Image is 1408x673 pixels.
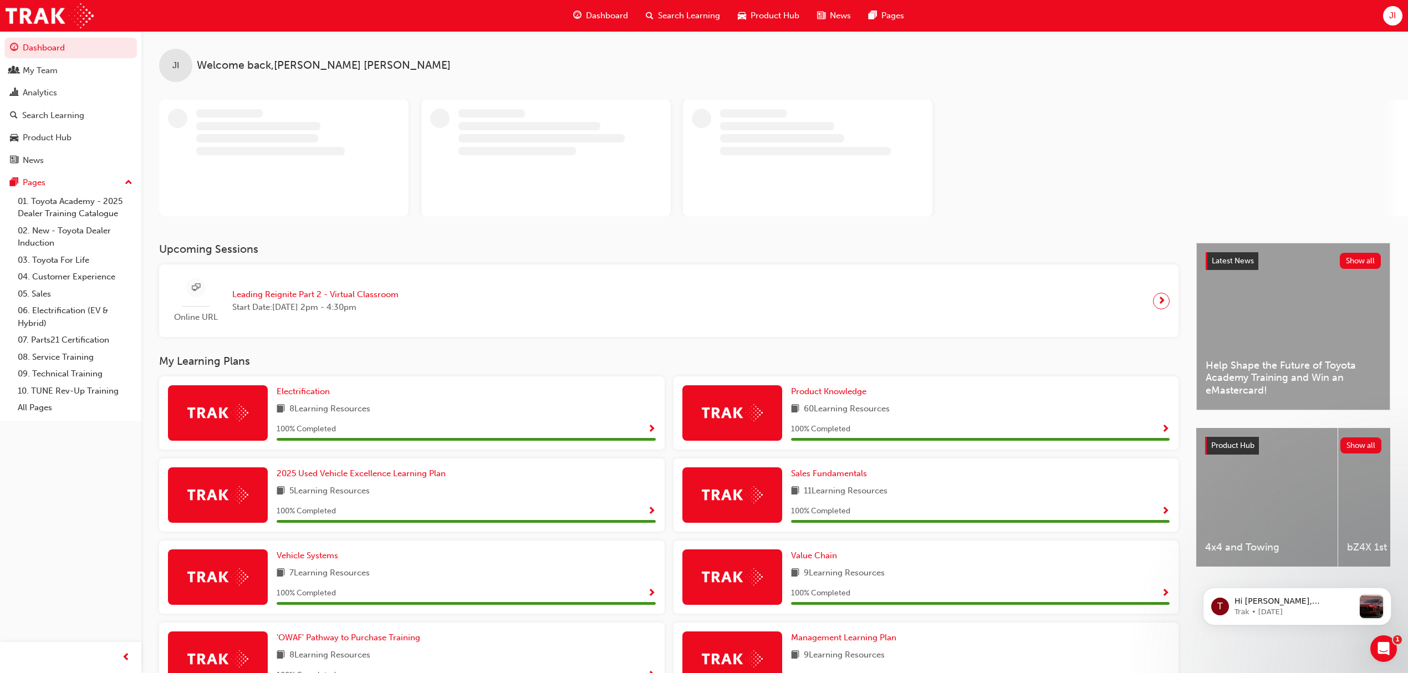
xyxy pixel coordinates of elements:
a: news-iconNews [808,4,860,27]
span: Product Hub [1211,441,1254,450]
button: Show all [1340,437,1382,453]
a: Vehicle Systems [277,549,343,562]
a: car-iconProduct Hub [729,4,808,27]
span: Latest News [1212,256,1254,266]
h3: My Learning Plans [159,355,1179,368]
span: 100 % Completed [791,423,850,436]
iframe: Intercom notifications message [1186,565,1408,643]
span: people-icon [10,66,18,76]
a: 03. Toyota For Life [13,252,137,269]
span: 2025 Used Vehicle Excellence Learning Plan [277,468,446,478]
span: 1 [1393,635,1402,644]
span: Online URL [168,311,223,324]
span: news-icon [817,9,825,23]
span: Start Date: [DATE] 2pm - 4:30pm [232,301,399,314]
a: 09. Technical Training [13,365,137,383]
span: book-icon [277,402,285,416]
span: JI [172,59,179,72]
span: 100 % Completed [277,423,336,436]
button: Pages [4,172,137,193]
span: News [830,9,851,22]
a: 02. New - Toyota Dealer Induction [13,222,137,252]
span: Leading Reignite Part 2 - Virtual Classroom [232,288,399,301]
img: Trak [702,404,763,421]
a: 2025 Used Vehicle Excellence Learning Plan [277,467,450,480]
a: Product HubShow all [1205,437,1381,455]
a: My Team [4,60,137,81]
span: guage-icon [573,9,581,23]
img: Trak [702,568,763,585]
span: up-icon [125,176,132,190]
a: Product Hub [4,128,137,148]
span: Show Progress [647,507,656,517]
button: Show Progress [647,587,656,600]
button: Show Progress [1161,587,1170,600]
span: 100 % Completed [791,505,850,518]
a: guage-iconDashboard [564,4,637,27]
span: book-icon [791,649,799,662]
a: Latest NewsShow all [1206,252,1381,270]
span: book-icon [277,485,285,498]
button: Show Progress [647,504,656,518]
span: Sales Fundamentals [791,468,867,478]
a: 05. Sales [13,285,137,303]
div: Search Learning [22,109,84,122]
a: search-iconSearch Learning [637,4,729,27]
a: Search Learning [4,105,137,126]
a: 06. Electrification (EV & Hybrid) [13,302,137,332]
a: Value Chain [791,549,841,562]
span: Show Progress [1161,589,1170,599]
span: 8 Learning Resources [289,402,370,416]
span: Show Progress [647,425,656,435]
img: Trak [187,650,248,667]
span: news-icon [10,156,18,166]
a: 4x4 and Towing [1196,428,1338,567]
span: next-icon [1157,293,1166,309]
span: pages-icon [869,9,877,23]
iframe: Intercom live chat [1370,635,1397,662]
span: 100 % Completed [277,505,336,518]
a: 07. Parts21 Certification [13,332,137,349]
a: Trak [6,3,94,28]
span: Value Chain [791,550,837,560]
span: Help Shape the Future of Toyota Academy Training and Win an eMastercard! [1206,359,1381,397]
button: JI [1383,6,1402,26]
img: Trak [702,486,763,503]
button: Show all [1340,253,1381,269]
span: search-icon [10,111,18,121]
span: book-icon [791,567,799,580]
span: pages-icon [10,178,18,188]
span: Product Knowledge [791,386,866,396]
span: Electrification [277,386,330,396]
span: Show Progress [647,589,656,599]
span: 'OWAF' Pathway to Purchase Training [277,633,420,643]
a: 'OWAF' Pathway to Purchase Training [277,631,425,644]
span: 5 Learning Resources [289,485,370,498]
img: Trak [187,568,248,585]
span: sessionType_ONLINE_URL-icon [192,281,200,295]
a: pages-iconPages [860,4,913,27]
button: Show Progress [1161,422,1170,436]
span: 7 Learning Resources [289,567,370,580]
span: Dashboard [586,9,628,22]
h3: Upcoming Sessions [159,243,1179,256]
span: 60 Learning Resources [804,402,890,416]
button: Show Progress [647,422,656,436]
span: guage-icon [10,43,18,53]
a: 08. Service Training [13,349,137,366]
span: book-icon [277,649,285,662]
a: Management Learning Plan [791,631,901,644]
span: 9 Learning Resources [804,567,885,580]
a: Online URLLeading Reignite Part 2 - Virtual ClassroomStart Date:[DATE] 2pm - 4:30pm [168,273,1170,328]
span: search-icon [646,9,654,23]
span: 9 Learning Resources [804,649,885,662]
span: book-icon [277,567,285,580]
span: Show Progress [1161,425,1170,435]
a: Latest NewsShow allHelp Shape the Future of Toyota Academy Training and Win an eMastercard! [1196,243,1390,410]
img: Trak [187,404,248,421]
span: car-icon [738,9,746,23]
span: Hi [PERSON_NAME], [PERSON_NAME] has revealed the next-generation RAV4, featuring its first ever P... [48,31,165,282]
